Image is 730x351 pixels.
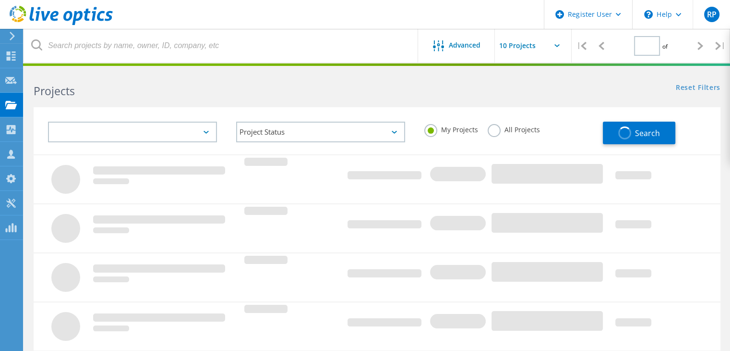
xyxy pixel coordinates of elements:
[662,42,668,50] span: of
[676,84,720,92] a: Reset Filters
[710,29,730,63] div: |
[34,83,75,99] b: Projects
[24,29,419,63] input: Search projects by name, owner, ID, company, etc
[706,11,716,18] span: RP
[449,42,480,49] span: Advanced
[488,124,540,133] label: All Projects
[424,124,478,133] label: My Projects
[236,122,405,142] div: Project Status
[644,10,653,19] svg: \n
[603,122,675,144] button: Search
[10,20,113,27] a: Live Optics Dashboard
[572,29,591,63] div: |
[635,128,660,138] span: Search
